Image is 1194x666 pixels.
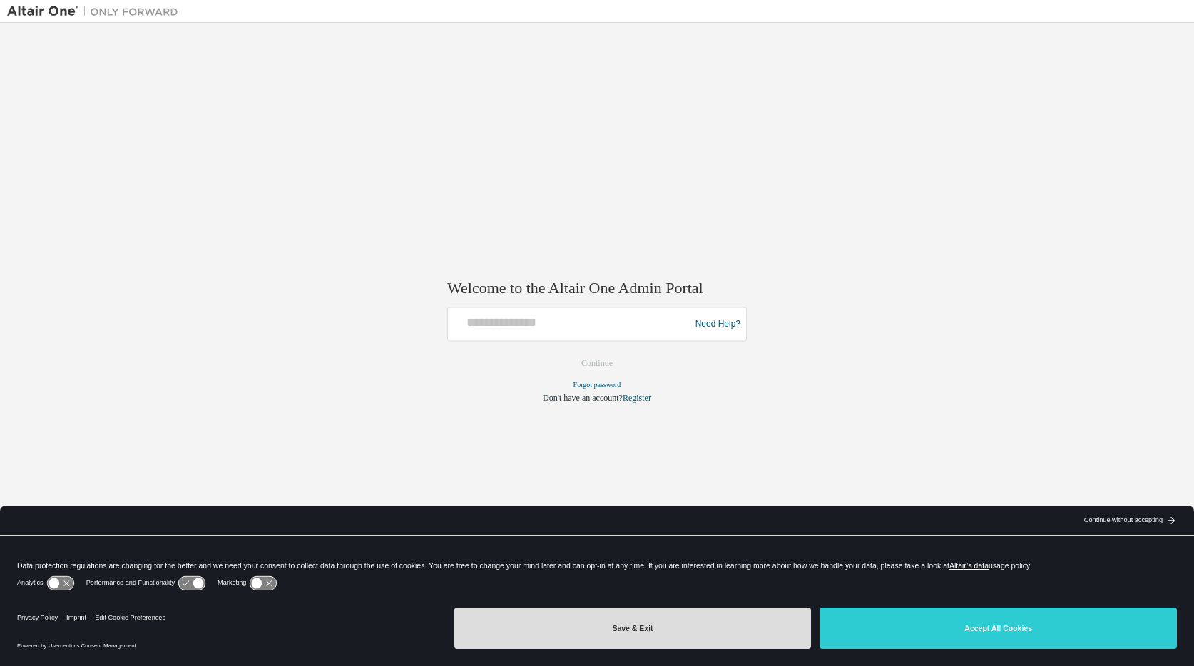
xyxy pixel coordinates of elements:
h2: Welcome to the Altair One Admin Portal [447,278,747,298]
img: Altair One [7,4,185,19]
a: Register [623,394,651,404]
a: Forgot password [573,381,621,389]
span: Don't have an account? [543,394,623,404]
